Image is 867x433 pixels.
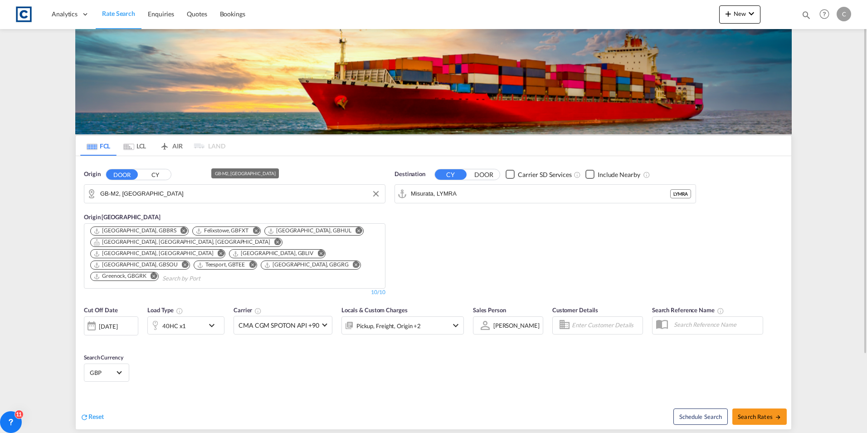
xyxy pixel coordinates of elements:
[187,10,207,18] span: Quotes
[239,321,319,330] span: CMA CGM SPOTON API +90
[652,306,724,314] span: Search Reference Name
[264,261,349,269] div: Grangemouth, GBGRG
[723,10,757,17] span: New
[93,261,180,269] div: Press delete to remove this chip.
[817,6,837,23] div: Help
[574,171,581,178] md-icon: Unchecked: Search for CY (Container Yard) services for all selected carriers.Checked : Search for...
[775,414,781,420] md-icon: icon-arrow-right
[211,250,225,259] button: Remove
[99,322,117,330] div: [DATE]
[598,170,640,179] div: Include Nearby
[93,261,178,269] div: Southampton, GBSOU
[468,169,500,180] button: DOOR
[195,227,250,235] div: Press delete to remove this chip.
[159,141,170,148] md-icon: icon-airplane
[93,250,213,257] div: London Gateway Port, GBLGP
[268,227,353,235] div: Press delete to remove this chip.
[518,170,572,179] div: Carrier SD Services
[80,136,225,156] md-pagination-wrapper: Use the left and right arrow keys to navigate between tabs
[52,10,78,19] span: Analytics
[147,316,224,335] div: 40HC x1icon-chevron-down
[84,213,161,221] span: Origin [GEOGRAPHIC_DATA]
[80,136,117,156] md-tab-item: FCL
[145,272,158,281] button: Remove
[371,289,385,296] div: 10/10
[717,307,724,315] md-icon: Your search will be saved by the below given name
[162,320,186,332] div: 40HC x1
[395,185,696,203] md-input-container: Misurata, LYMRA
[837,7,851,21] div: C
[341,316,464,335] div: Pickup Freight Origin Destination Factory Stuffingicon-chevron-down
[75,29,792,134] img: LCL+%26+FCL+BACKGROUND.png
[738,413,781,420] span: Search Rates
[350,227,363,236] button: Remove
[341,306,408,314] span: Locals & Custom Charges
[254,307,262,315] md-icon: The selected Trucker/Carrierwill be displayed in the rate results If the rates are from another f...
[732,408,787,425] button: Search Ratesicon-arrow-right
[84,306,118,314] span: Cut Off Date
[176,261,190,270] button: Remove
[817,6,832,22] span: Help
[93,250,215,257] div: Press delete to remove this chip.
[643,171,650,178] md-icon: Unchecked: Ignores neighbouring ports when fetching rates.Checked : Includes neighbouring ports w...
[176,307,183,315] md-icon: icon-information-outline
[93,238,270,246] div: Long Hanborough, OXF, GBLGB
[89,224,380,286] md-chips-wrap: Chips container. Use arrow keys to select chips.
[669,318,763,331] input: Search Reference Name
[197,261,247,269] div: Press delete to remove this chip.
[89,366,124,379] md-select: Select Currency: £ GBPUnited Kingdom Pound
[195,227,248,235] div: Felixstowe, GBFXT
[80,413,88,421] md-icon: icon-refresh
[93,272,146,280] div: Greenock, GBGRK
[719,5,760,24] button: icon-plus 400-fgNewicon-chevron-down
[93,272,148,280] div: Press delete to remove this chip.
[801,10,811,20] md-icon: icon-magnify
[347,261,360,270] button: Remove
[746,8,757,19] md-icon: icon-chevron-down
[100,187,380,201] input: Search by Door
[153,136,189,156] md-tab-item: AIR
[723,8,734,19] md-icon: icon-plus 400-fg
[175,227,188,236] button: Remove
[243,261,257,270] button: Remove
[206,320,222,331] md-icon: icon-chevron-down
[84,334,91,346] md-datepicker: Select
[234,306,262,314] span: Carrier
[312,250,325,259] button: Remove
[435,169,467,180] button: CY
[147,306,183,314] span: Load Type
[88,413,104,420] span: Reset
[84,170,100,179] span: Origin
[93,227,178,235] div: Press delete to remove this chip.
[395,170,425,179] span: Destination
[268,227,351,235] div: Hull, GBHUL
[670,189,691,198] div: LYMRA
[411,187,670,201] input: Search by Port
[585,170,640,179] md-checkbox: Checkbox No Ink
[264,261,351,269] div: Press delete to remove this chip.
[117,136,153,156] md-tab-item: LCL
[506,170,572,179] md-checkbox: Checkbox No Ink
[552,306,598,314] span: Customer Details
[232,250,315,257] div: Press delete to remove this chip.
[473,306,506,314] span: Sales Person
[268,238,282,247] button: Remove
[232,250,313,257] div: Liverpool, GBLIV
[247,227,260,236] button: Remove
[93,227,176,235] div: Bristol, GBBRS
[90,369,115,377] span: GBP
[801,10,811,24] div: icon-magnify
[673,408,728,425] button: Note: By default Schedule search will only considerorigin ports, destination ports and cut off da...
[84,354,123,361] span: Search Currency
[450,320,461,331] md-icon: icon-chevron-down
[14,4,34,25] img: 1fdb9190129311efbfaf67cbb4249bed.jpeg
[102,10,135,17] span: Rate Search
[215,168,276,178] div: GB-M2, [GEOGRAPHIC_DATA]
[356,320,421,332] div: Pickup Freight Origin Destination Factory Stuffing
[80,412,104,422] div: icon-refreshReset
[84,316,138,335] div: [DATE]
[148,10,174,18] span: Enquiries
[139,169,171,180] button: CY
[106,169,138,180] button: DOOR
[76,156,791,429] div: Origin DOOR CY GB-M2, ManchesterOrigin [GEOGRAPHIC_DATA] Chips container. Use arrow keys to selec...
